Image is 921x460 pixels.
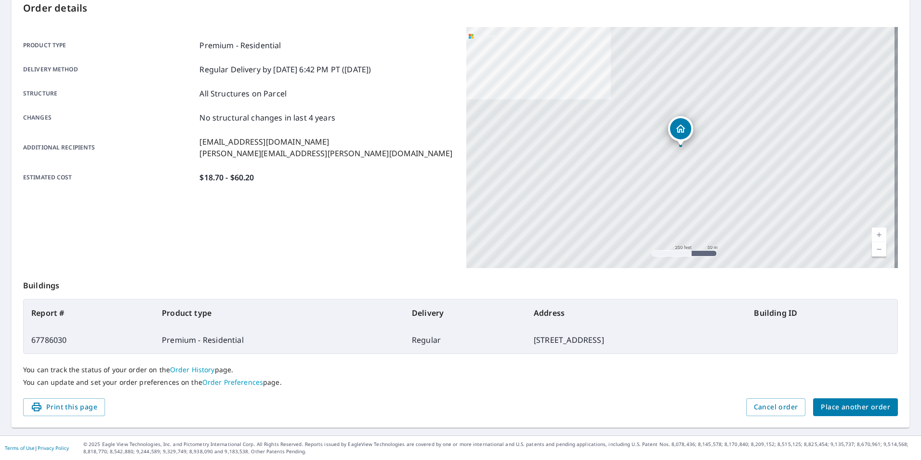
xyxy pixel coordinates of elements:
[23,378,898,387] p: You can update and set your order preferences on the page.
[24,326,154,353] td: 67786030
[404,299,526,326] th: Delivery
[821,401,890,413] span: Place another order
[38,445,69,451] a: Privacy Policy
[872,242,886,257] a: Current Level 17, Zoom Out
[526,299,746,326] th: Address
[23,1,898,15] p: Order details
[872,228,886,242] a: Current Level 17, Zoom In
[199,136,452,148] p: [EMAIL_ADDRESS][DOMAIN_NAME]
[23,365,898,374] p: You can track the status of your order on the page.
[23,64,196,75] p: Delivery method
[23,136,196,159] p: Additional recipients
[23,40,196,51] p: Product type
[199,88,287,99] p: All Structures on Parcel
[154,299,404,326] th: Product type
[746,299,897,326] th: Building ID
[746,398,806,416] button: Cancel order
[31,401,97,413] span: Print this page
[23,172,196,183] p: Estimated cost
[199,40,281,51] p: Premium - Residential
[154,326,404,353] td: Premium - Residential
[404,326,526,353] td: Regular
[23,88,196,99] p: Structure
[199,112,335,123] p: No structural changes in last 4 years
[5,445,69,451] p: |
[199,148,452,159] p: [PERSON_NAME][EMAIL_ADDRESS][PERSON_NAME][DOMAIN_NAME]
[668,116,693,146] div: Dropped pin, building 1, Residential property, 200 Edgewood Dr Pacifica, CA 94044
[24,299,154,326] th: Report #
[23,398,105,416] button: Print this page
[526,326,746,353] td: [STREET_ADDRESS]
[199,172,254,183] p: $18.70 - $60.20
[5,445,35,451] a: Terms of Use
[83,441,916,455] p: © 2025 Eagle View Technologies, Inc. and Pictometry International Corp. All Rights Reserved. Repo...
[199,64,371,75] p: Regular Delivery by [DATE] 6:42 PM PT ([DATE])
[754,401,798,413] span: Cancel order
[202,378,263,387] a: Order Preferences
[813,398,898,416] button: Place another order
[170,365,215,374] a: Order History
[23,268,898,299] p: Buildings
[23,112,196,123] p: Changes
